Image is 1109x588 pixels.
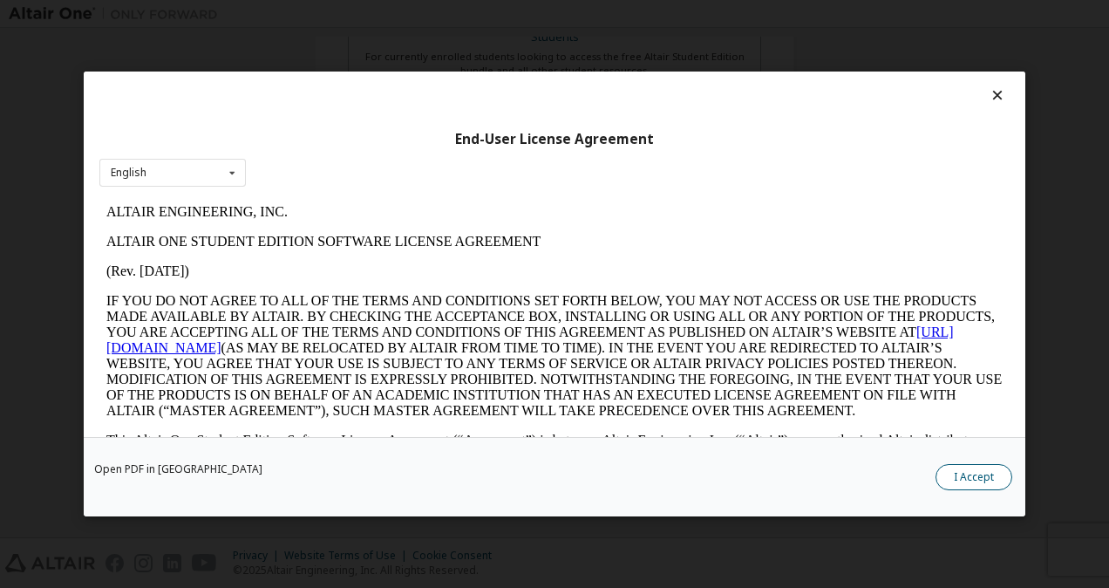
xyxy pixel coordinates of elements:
p: (Rev. [DATE]) [7,66,903,82]
a: [URL][DOMAIN_NAME] [7,127,854,158]
p: ALTAIR ONE STUDENT EDITION SOFTWARE LICENSE AGREEMENT [7,37,903,52]
p: This Altair One Student Edition Software License Agreement (“Agreement”) is between Altair Engine... [7,236,903,298]
button: I Accept [936,464,1012,490]
p: ALTAIR ENGINEERING, INC. [7,7,903,23]
a: Open PDF in [GEOGRAPHIC_DATA] [94,464,262,475]
p: IF YOU DO NOT AGREE TO ALL OF THE TERMS AND CONDITIONS SET FORTH BELOW, YOU MAY NOT ACCESS OR USE... [7,96,903,222]
div: End-User License Agreement [99,131,1010,148]
div: English [111,168,146,178]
